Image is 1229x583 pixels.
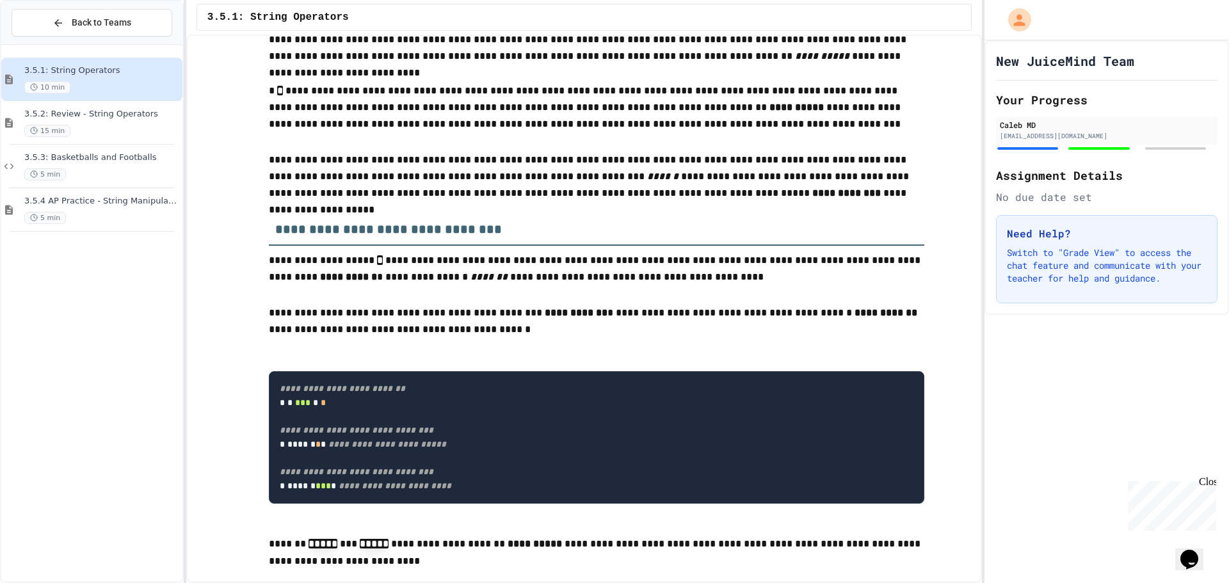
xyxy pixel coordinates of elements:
[24,196,180,207] span: 3.5.4 AP Practice - String Manipulation
[996,166,1217,184] h2: Assignment Details
[24,152,180,163] span: 3.5.3: Basketballs and Footballs
[1007,226,1207,241] h3: Need Help?
[996,52,1134,70] h1: New JuiceMind Team
[996,189,1217,205] div: No due date set
[5,5,88,81] div: Chat with us now!Close
[1000,131,1214,141] div: [EMAIL_ADDRESS][DOMAIN_NAME]
[207,10,349,25] span: 3.5.1: String Operators
[1000,119,1214,131] div: Caleb MD
[24,109,180,120] span: 3.5.2: Review - String Operators
[24,125,70,137] span: 15 min
[24,212,66,224] span: 5 min
[1175,532,1216,570] iframe: chat widget
[24,168,66,180] span: 5 min
[72,16,131,29] span: Back to Teams
[996,91,1217,109] h2: Your Progress
[1123,476,1216,531] iframe: chat widget
[1007,246,1207,285] p: Switch to "Grade View" to access the chat feature and communicate with your teacher for help and ...
[24,65,180,76] span: 3.5.1: String Operators
[995,5,1034,35] div: My Account
[12,9,172,36] button: Back to Teams
[24,81,70,93] span: 10 min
